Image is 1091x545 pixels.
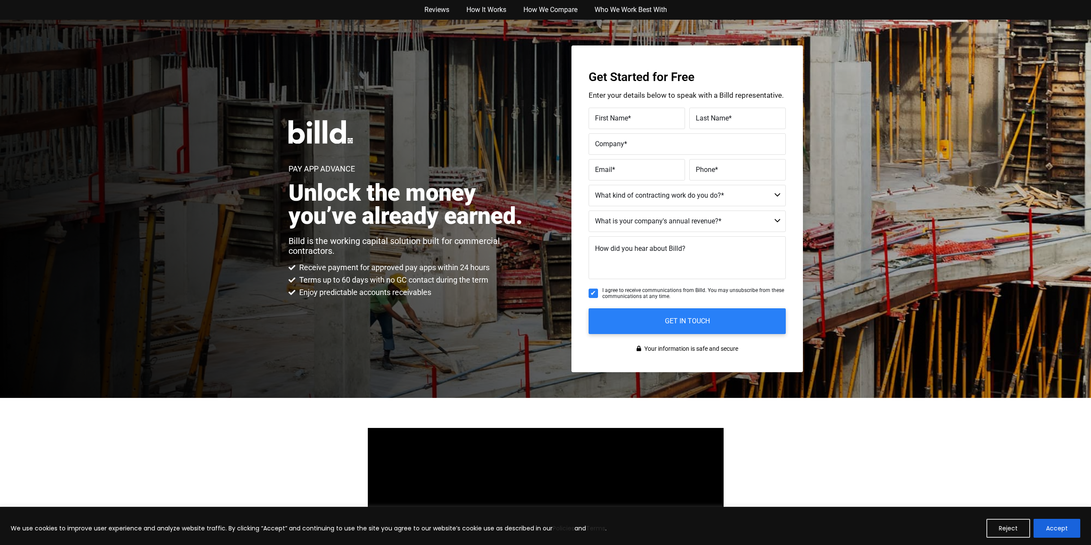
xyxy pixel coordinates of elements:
button: Accept [1034,519,1080,538]
h1: Pay App Advance [289,165,355,173]
button: Reject [986,519,1030,538]
a: Terms [586,524,605,533]
span: Last Name [696,114,729,122]
p: Billd is the working capital solution built for commercial contractors. [289,236,532,256]
span: Your information is safe and secure [642,343,738,355]
a: Policies [553,524,574,533]
span: Email [595,166,612,174]
span: Receive payment for approved pay apps within 24 hours [297,262,490,273]
span: First Name [595,114,628,122]
span: Enjoy predictable accounts receivables [297,287,431,298]
span: How did you hear about Billd? [595,244,685,253]
h3: Get Started for Free [589,71,786,83]
p: Enter your details below to speak with a Billd representative. [589,92,786,99]
span: Terms up to 60 days with no GC contact during the term [297,275,488,285]
span: Company [595,140,624,148]
input: GET IN TOUCH [589,308,786,334]
input: I agree to receive communications from Billd. You may unsubscribe from these communications at an... [589,289,598,298]
span: Phone [696,166,715,174]
h2: Unlock the money you’ve already earned. [289,181,532,228]
p: We use cookies to improve user experience and analyze website traffic. By clicking “Accept” and c... [11,523,607,533]
span: I agree to receive communications from Billd. You may unsubscribe from these communications at an... [602,287,786,300]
